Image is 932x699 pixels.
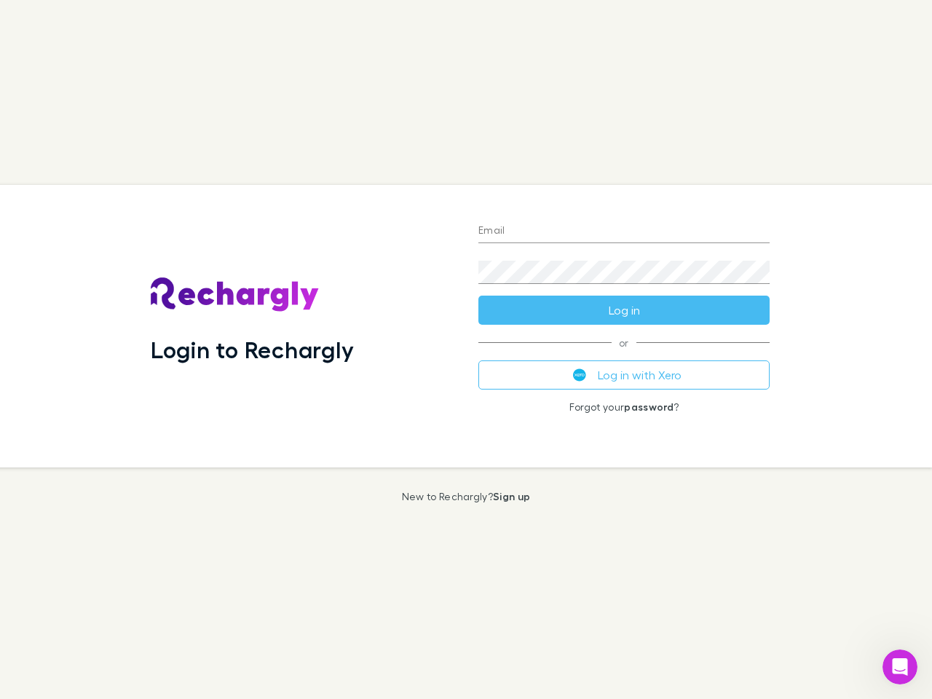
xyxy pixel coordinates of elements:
p: New to Rechargly? [402,491,531,502]
h1: Login to Rechargly [151,336,354,363]
a: password [624,400,674,413]
a: Sign up [493,490,530,502]
iframe: Intercom live chat [882,649,917,684]
img: Rechargly's Logo [151,277,320,312]
button: Log in [478,296,770,325]
img: Xero's logo [573,368,586,382]
p: Forgot your ? [478,401,770,413]
button: Log in with Xero [478,360,770,390]
span: or [478,342,770,343]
